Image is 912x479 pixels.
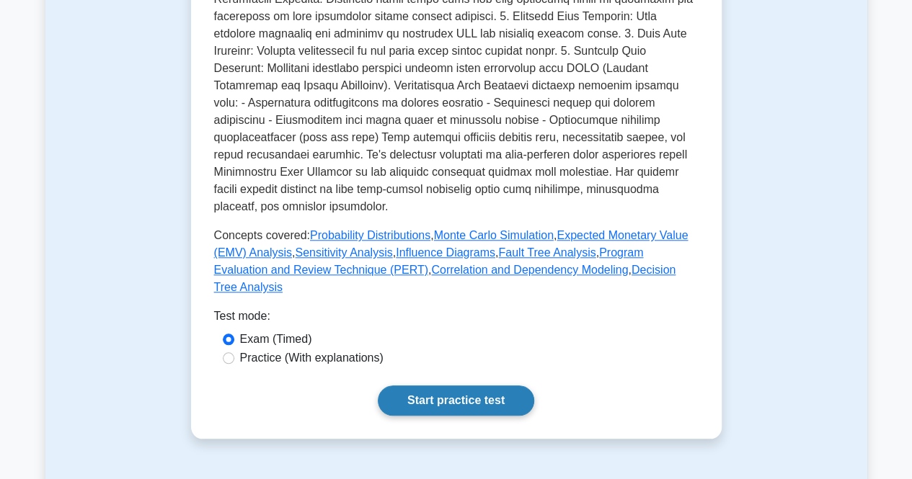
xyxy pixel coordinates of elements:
a: Correlation and Dependency Modeling [431,264,628,276]
a: Start practice test [378,385,534,416]
div: Test mode: [214,308,699,331]
a: Expected Monetary Value (EMV) Analysis [214,229,689,259]
a: Fault Tree Analysis [498,246,596,259]
a: Sensitivity Analysis [295,246,392,259]
a: Monte Carlo Simulation [434,229,554,241]
a: Influence Diagrams [396,246,495,259]
label: Exam (Timed) [240,331,312,348]
a: Probability Distributions [310,229,430,241]
p: Concepts covered: , , , , , , , , [214,227,699,296]
label: Practice (With explanations) [240,349,384,367]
